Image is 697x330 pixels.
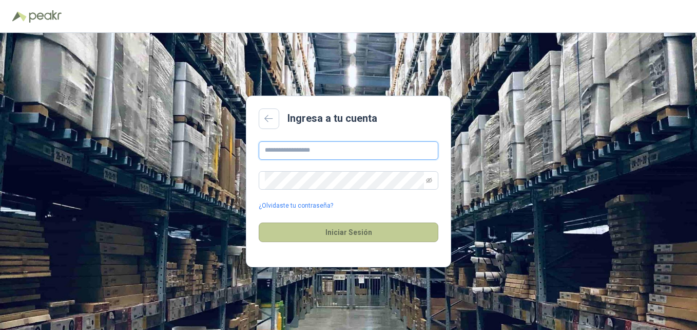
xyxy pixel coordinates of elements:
span: eye-invisible [426,177,432,184]
img: Logo [12,11,27,22]
img: Peakr [29,10,62,23]
a: ¿Olvidaste tu contraseña? [259,201,333,211]
button: Iniciar Sesión [259,223,438,242]
h2: Ingresa a tu cuenta [287,111,377,126]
